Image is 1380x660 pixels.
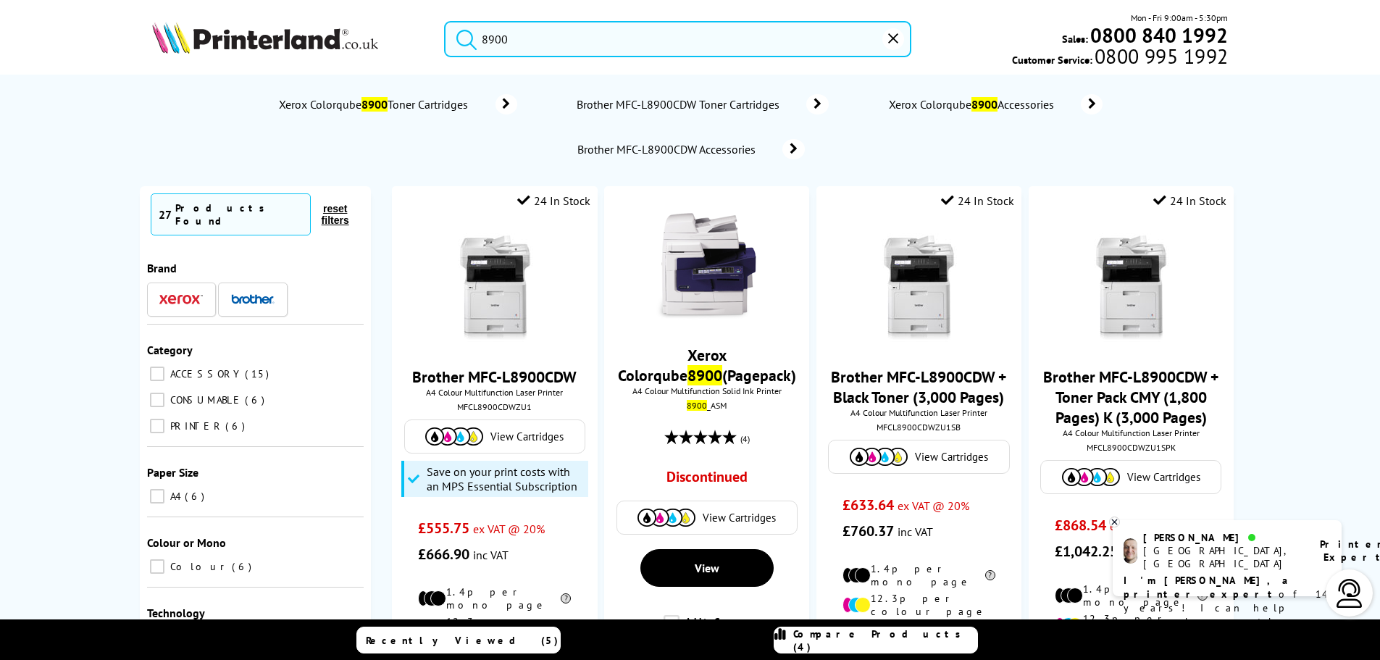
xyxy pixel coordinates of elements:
div: 24 In Stock [941,193,1014,208]
div: Discontinued [630,467,783,493]
span: 6 [185,490,208,503]
li: 12.3p per colour page [1055,612,1208,638]
li: 12.3p per colour page [418,615,571,641]
div: MFCL8900CDWZU1SPK [1040,442,1223,453]
span: 15 [245,367,272,380]
span: Mon - Fri 9:00am - 5:30pm [1131,11,1228,25]
span: Brother MFC-L8900CDW Accessories [576,142,761,156]
div: MFCL8900CDWZU1SB [827,422,1011,433]
a: 0800 840 1992 [1088,28,1228,42]
input: Search pr [444,21,911,57]
a: Xerox Colorqube8900(Pagepack) [618,345,796,385]
a: Compare Products (4) [774,627,978,653]
span: Colour [167,560,230,573]
span: 27 [159,207,172,222]
span: 6 [245,393,268,406]
mark: 8900 [971,97,998,112]
mark: 8900 [687,400,707,411]
span: View [695,561,719,575]
span: 6 [232,560,255,573]
b: 0800 840 1992 [1090,22,1228,49]
span: 0800 995 1992 [1092,49,1228,63]
p: of 14 years! I can help you choose the right product [1124,574,1331,643]
span: £868.54 [1055,516,1106,535]
img: Cartridges [637,509,695,527]
img: Cartridges [1062,468,1120,486]
span: £1,042.25 [1055,542,1118,561]
a: Recently Viewed (5) [356,627,561,653]
span: Compare Products (4) [793,627,977,653]
li: 12.3p per colour page [842,592,995,618]
a: Brother MFC-L8900CDW Accessories [576,139,805,159]
span: 6 [225,419,248,433]
span: Colour or Mono [147,535,226,550]
span: £633.64 [842,496,894,514]
img: Cartridges [850,448,908,466]
span: View Cartridges [703,511,776,525]
button: reset filters [311,202,360,227]
a: Xerox Colorqube8900Toner Cartridges [277,94,517,114]
span: View Cartridges [915,450,988,464]
span: View Cartridges [490,430,564,443]
span: Recently Viewed (5) [366,634,559,647]
li: 1.4p per mono page [1055,582,1208,609]
a: View Cartridges [624,509,790,527]
span: Brand [147,261,177,275]
span: inc VAT [473,548,509,562]
span: Customer Service: [1012,49,1228,67]
li: 1.4p per mono page [842,562,995,588]
span: Save on your print costs with an MPS Essential Subscription [427,464,585,493]
span: Brother MFC-L8900CDW Toner Cartridges [575,97,785,112]
span: A4 Colour Multifunction Laser Printer [399,387,590,398]
span: £760.37 [842,522,894,540]
img: ashley-livechat.png [1124,538,1137,564]
input: ACCESSORY 15 [150,367,164,381]
span: Category [147,343,193,357]
a: View Cartridges [1048,468,1213,486]
mark: 8900 [361,97,388,112]
a: View Cartridges [836,448,1001,466]
img: Cartridges [425,427,483,446]
div: 24 In Stock [1153,193,1226,208]
a: Brother MFC-L8900CDW + Toner Pack CMY (1,800 Pages) K (3,000 Pages) [1043,367,1218,427]
div: 24 In Stock [517,193,590,208]
span: Sales: [1062,32,1088,46]
span: ACCESSORY [167,367,243,380]
span: Xerox Colorqube Toner Cartridges [277,97,474,112]
a: View Cartridges [412,427,577,446]
span: ex VAT @ 20% [1110,519,1182,533]
div: [GEOGRAPHIC_DATA], [GEOGRAPHIC_DATA] [1143,544,1302,570]
span: A4 [167,490,183,503]
span: ex VAT @ 20% [473,522,545,536]
a: Brother MFC-L8900CDW Toner Cartridges [575,94,829,114]
span: £666.90 [418,545,469,564]
span: CONSUMABLE [167,393,243,406]
span: A4 Colour Multifunction Laser Printer [1036,427,1226,438]
mark: 8900 [687,365,722,385]
b: I'm [PERSON_NAME], a printer expert [1124,574,1292,601]
div: [PERSON_NAME] [1143,531,1302,544]
div: Products Found [175,201,303,227]
span: PRINTER [167,419,224,433]
span: Xerox Colorqube Accessories [887,97,1059,112]
input: A4 6 [150,489,164,504]
img: mfc-l8900cdw-small.jpg [1076,233,1185,342]
img: Brother [231,294,275,304]
img: 8900thumb.png [656,212,758,320]
input: CONSUMABLE 6 [150,393,164,407]
img: user-headset-light.svg [1335,579,1364,608]
a: Xerox Colorqube8900Accessories [887,94,1103,114]
div: _ASM [615,400,798,411]
li: 1.4p per mono page [418,585,571,611]
a: Brother MFC-L8900CDW [412,367,577,387]
input: Colour 6 [150,559,164,574]
img: Xerox [159,294,203,304]
span: ex VAT @ 20% [898,498,969,513]
a: Brother MFC-L8900CDW + Black Toner (3,000 Pages) [831,367,1006,407]
span: A4 Colour Multifunction Laser Printer [824,407,1014,418]
input: PRINTER 6 [150,419,164,433]
span: Paper Size [147,465,198,480]
a: Printerland Logo [152,22,427,57]
span: View Cartridges [1127,470,1200,484]
span: Technology [147,606,205,620]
